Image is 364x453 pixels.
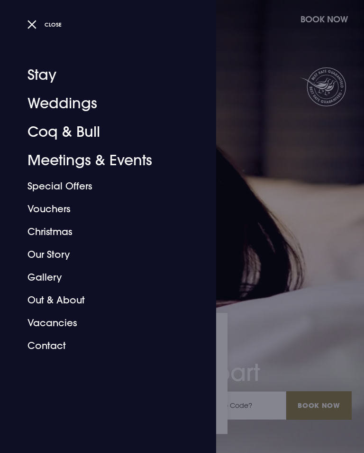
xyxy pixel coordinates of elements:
[27,175,177,198] a: Special Offers
[27,220,177,243] a: Christmas
[27,243,177,266] a: Our Story
[27,89,177,118] a: Weddings
[27,146,177,175] a: Meetings & Events
[27,118,177,146] a: Coq & Bull
[27,198,177,220] a: Vouchers
[27,289,177,311] a: Out & About
[27,18,62,31] button: Close
[27,311,177,334] a: Vacancies
[27,61,177,89] a: Stay
[45,21,62,28] span: Close
[27,266,177,289] a: Gallery
[27,334,177,357] a: Contact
